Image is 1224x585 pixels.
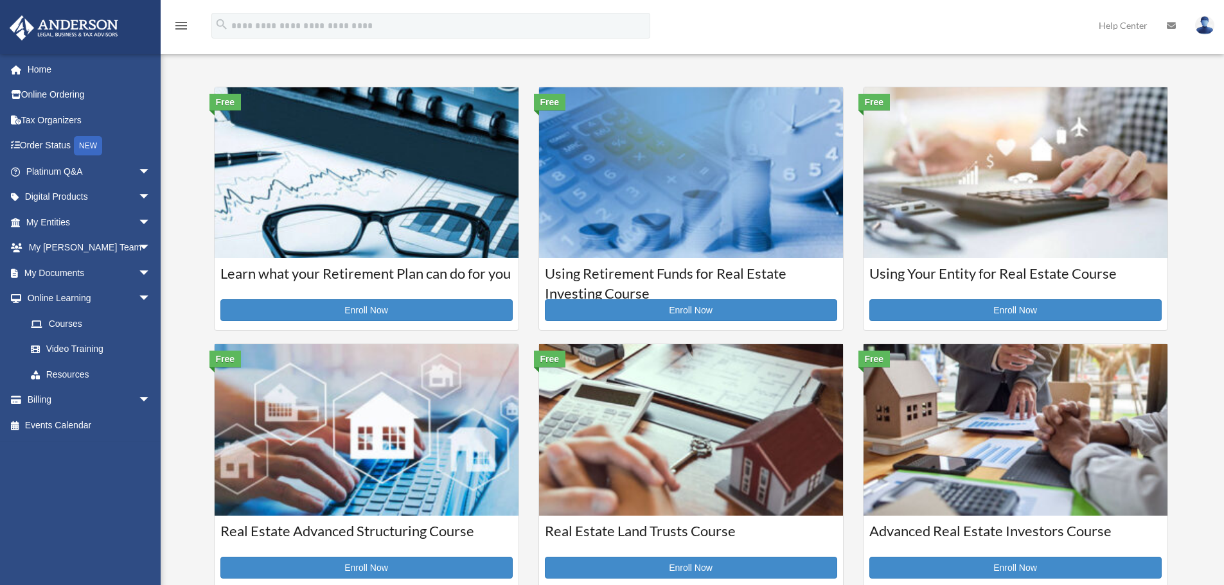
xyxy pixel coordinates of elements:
a: Digital Productsarrow_drop_down [9,184,170,210]
a: My Entitiesarrow_drop_down [9,209,170,235]
a: Online Learningarrow_drop_down [9,286,170,311]
a: My [PERSON_NAME] Teamarrow_drop_down [9,235,170,261]
span: arrow_drop_down [138,260,164,286]
a: Enroll Now [869,557,1162,579]
div: Free [858,94,891,110]
h3: Advanced Real Estate Investors Course [869,521,1162,554]
div: Free [534,94,566,110]
a: Enroll Now [545,299,837,321]
a: Tax Organizers [9,107,170,133]
a: Resources [18,362,170,387]
span: arrow_drop_down [138,209,164,236]
h3: Using Your Entity for Real Estate Course [869,264,1162,296]
a: Enroll Now [869,299,1162,321]
img: User Pic [1195,16,1214,35]
div: Free [209,351,242,367]
i: menu [173,18,189,33]
a: Platinum Q&Aarrow_drop_down [9,159,170,184]
a: Enroll Now [220,299,513,321]
a: Home [9,57,170,82]
h3: Learn what your Retirement Plan can do for you [220,264,513,296]
h3: Using Retirement Funds for Real Estate Investing Course [545,264,837,296]
div: Free [534,351,566,367]
a: Events Calendar [9,412,170,438]
a: Video Training [18,336,170,362]
div: Free [209,94,242,110]
span: arrow_drop_down [138,159,164,185]
span: arrow_drop_down [138,387,164,414]
h3: Real Estate Land Trusts Course [545,521,837,554]
span: arrow_drop_down [138,235,164,261]
a: menu [173,22,189,33]
a: My Documentsarrow_drop_down [9,260,170,286]
span: arrow_drop_down [138,184,164,211]
h3: Real Estate Advanced Structuring Course [220,521,513,554]
i: search [215,17,229,31]
a: Courses [18,311,164,336]
a: Enroll Now [220,557,513,579]
a: Online Ordering [9,82,170,108]
span: arrow_drop_down [138,286,164,312]
div: NEW [74,136,102,155]
a: Order StatusNEW [9,133,170,159]
a: Enroll Now [545,557,837,579]
a: Billingarrow_drop_down [9,387,170,413]
div: Free [858,351,891,367]
img: Anderson Advisors Platinum Portal [6,15,122,40]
